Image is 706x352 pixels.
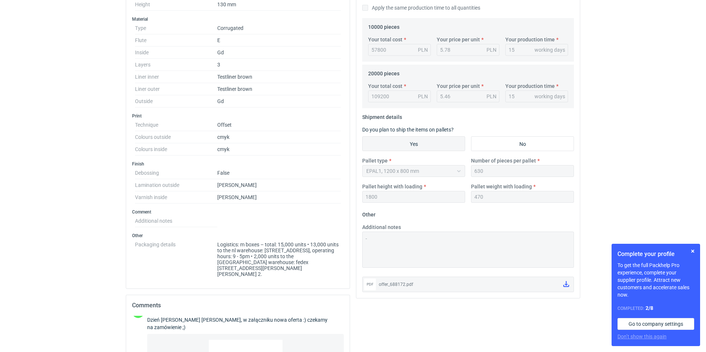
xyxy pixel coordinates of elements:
h3: Finish [132,161,344,167]
dt: Packaging details [135,239,217,277]
dd: [PERSON_NAME] [217,191,341,204]
strong: 2 / 8 [646,305,653,311]
legend: Other [362,209,376,218]
legend: 10000 pieces [368,21,399,30]
div: working days [534,46,565,54]
label: Your price per unit [437,36,480,43]
dd: Corrugated [217,22,341,34]
dd: cmyk [217,131,341,143]
button: Skip for now [688,247,697,256]
div: Completed: [617,304,694,312]
div: PLN [487,93,496,100]
div: PLN [418,46,428,54]
dt: Colours inside [135,143,217,156]
dt: Flute [135,34,217,47]
dd: Logistics: m boxes – total: 15,000 units • 13,000 units to the nl warehouse: [STREET_ADDRESS], op... [217,239,341,277]
div: PLN [487,46,496,54]
h2: Comments [132,301,344,310]
legend: 20000 pieces [368,68,399,76]
label: Do you plan to ship the items on pallets? [362,127,454,133]
dd: 3 [217,59,341,71]
dt: Liner outer [135,83,217,95]
h3: Comment [132,209,344,215]
legend: Shipment details [362,111,402,120]
label: Your price per unit [437,82,480,90]
dd: False [217,167,341,179]
dt: Liner inner [135,71,217,83]
h3: Material [132,16,344,22]
dd: [PERSON_NAME] [217,179,341,191]
label: Your total cost [368,82,402,90]
dd: E [217,34,341,47]
dt: Type [135,22,217,34]
div: Dzień [PERSON_NAME] [PERSON_NAME], w załączniku nowa oferta :) czekamy na zamówienie ;) [147,316,344,331]
label: Additional notes [362,223,401,231]
button: Don’t show this again [617,333,667,340]
label: Your total cost [368,36,402,43]
h3: Print [132,113,344,119]
dd: Testliner brown [217,71,341,83]
dt: Debossing [135,167,217,179]
div: PLN [418,93,428,100]
dt: Additional notes [135,215,217,227]
dd: Testliner brown [217,83,341,95]
dt: Inside [135,47,217,59]
dt: Lamination outside [135,179,217,191]
div: pdf [364,278,376,290]
dt: Layers [135,59,217,71]
h1: Complete your profile [617,250,694,259]
dd: cmyk [217,143,341,156]
label: Apply the same production time to all quantities [362,4,480,11]
dd: Gd [217,47,341,59]
div: offer_688172.pdf [379,281,557,288]
label: Pallet weight with loading [471,183,532,190]
dd: Gd [217,95,341,107]
h3: Other [132,233,344,239]
dt: Outside [135,95,217,107]
dd: Offset [217,119,341,131]
dt: Varnish inside [135,191,217,204]
label: Pallet type [362,157,388,164]
label: Pallet height with loading [362,183,422,190]
a: Go to company settings [617,318,694,330]
label: Number of pieces per pallet [471,157,536,164]
p: To get the full Packhelp Pro experience, complete your supplier profile. Attract new customers an... [617,262,694,298]
textarea: - [362,232,574,268]
dt: Technique [135,119,217,131]
dt: Colours outside [135,131,217,143]
div: working days [534,93,565,100]
label: Your production time [505,82,555,90]
label: Your production time [505,36,555,43]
